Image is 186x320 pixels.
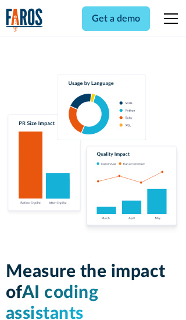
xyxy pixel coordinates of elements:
[6,8,43,32] a: home
[82,6,150,31] a: Get a demo
[157,5,180,33] div: menu
[6,74,181,233] img: Charts tracking GitHub Copilot's usage and impact on velocity and quality
[6,8,43,32] img: Logo of the analytics and reporting company Faros.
